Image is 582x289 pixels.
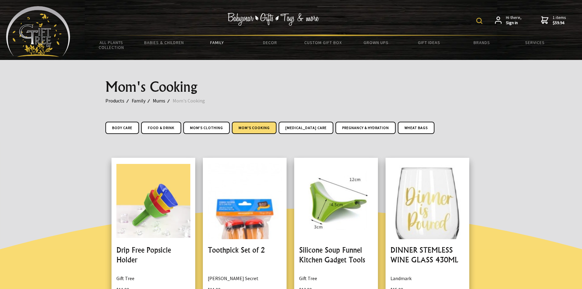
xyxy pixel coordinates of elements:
a: All Plants Collection [85,36,138,54]
a: Gift Ideas [402,36,455,49]
a: Food & Drink [141,122,181,134]
a: 1 items$59.94 [541,15,566,26]
a: Custom Gift Box [297,36,350,49]
a: Decor [243,36,296,49]
a: Brands [456,36,508,49]
img: Babywear - Gifts - Toys & more [228,13,319,26]
span: 1 items [553,15,566,26]
strong: Sign in [506,20,522,26]
a: Mom's Clothing [183,122,230,134]
img: Babyware - Gifts - Toys and more... [6,6,70,57]
span: Hi there, [506,15,522,26]
a: Body Care [105,122,139,134]
a: Family [132,97,153,105]
a: Services [508,36,561,49]
a: Mums [153,97,173,105]
a: Pregnancy & Hydration [335,122,396,134]
a: Wheat Bags [398,122,434,134]
a: Hi there,Sign in [495,15,522,26]
a: Grown Ups [350,36,402,49]
a: Babies & Children [138,36,191,49]
a: Mom's Cooking [232,122,276,134]
a: [MEDICAL_DATA] Care [279,122,333,134]
a: Products [105,97,132,105]
h1: Mom's Cooking [105,80,477,94]
a: Family [191,36,243,49]
img: product search [476,18,482,24]
a: Mom's Cooking [173,97,212,105]
strong: $59.94 [553,20,566,26]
